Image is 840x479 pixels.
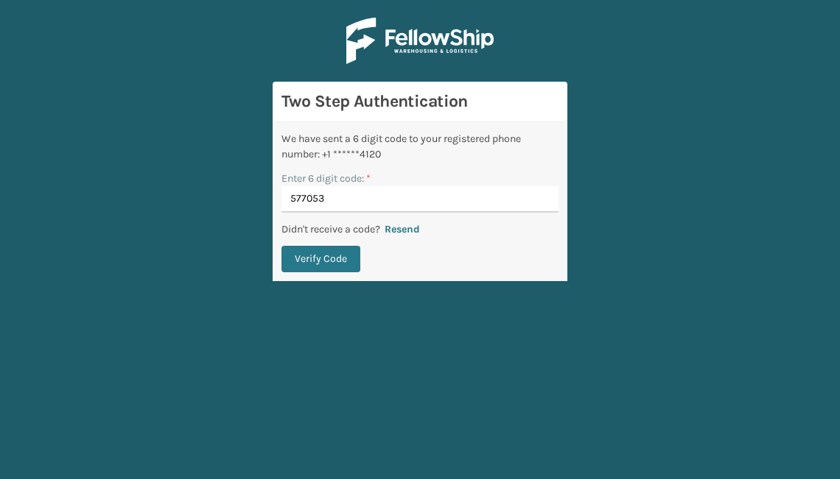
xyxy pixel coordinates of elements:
label: Enter 6 digit code: [281,171,371,186]
h3: Two Step Authentication [281,91,559,113]
button: Resend [380,223,424,236]
img: Logo [346,18,494,64]
div: We have sent a 6 digit code to your registered phone number: +1 ******4120 [281,131,559,162]
p: Didn't receive a code? [281,221,380,237]
button: Verify Code [281,246,360,272]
